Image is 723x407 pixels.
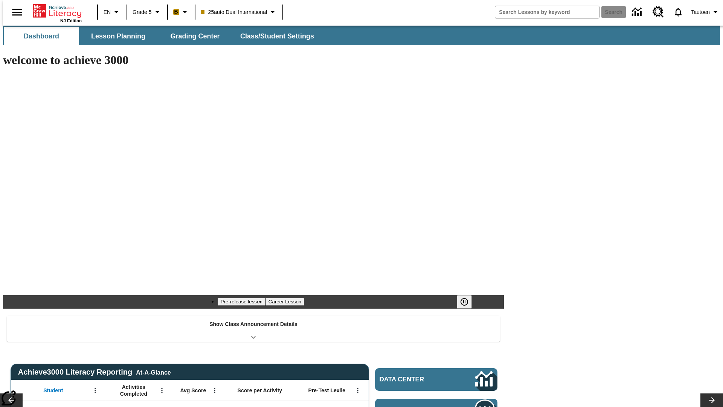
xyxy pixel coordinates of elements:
[156,385,168,396] button: Open Menu
[6,1,28,23] button: Open side menu
[3,26,720,45] div: SubNavbar
[668,2,688,22] a: Notifications
[174,7,178,17] span: B
[3,53,504,67] h1: welcome to achieve 3000
[209,385,220,396] button: Open Menu
[24,32,59,41] span: Dashboard
[688,5,723,19] button: Profile/Settings
[3,27,321,45] div: SubNavbar
[240,32,314,41] span: Class/Student Settings
[157,27,233,45] button: Grading Center
[495,6,599,18] input: search field
[91,32,145,41] span: Lesson Planning
[81,27,156,45] button: Lesson Planning
[234,27,320,45] button: Class/Student Settings
[170,5,192,19] button: Boost Class color is peach. Change class color
[180,387,206,394] span: Avg Score
[43,387,63,394] span: Student
[308,387,346,394] span: Pre-Test Lexile
[100,5,124,19] button: Language: EN, Select a language
[33,3,82,23] div: Home
[4,27,79,45] button: Dashboard
[691,8,710,16] span: Tautoen
[60,18,82,23] span: NJ Edition
[457,295,472,309] button: Pause
[457,295,479,309] div: Pause
[209,320,297,328] p: Show Class Announcement Details
[7,316,500,342] div: Show Class Announcement Details
[109,384,159,397] span: Activities Completed
[700,393,723,407] button: Lesson carousel, Next
[627,2,648,23] a: Data Center
[136,368,171,376] div: At-A-Glance
[265,298,304,306] button: Slide 2 Career Lesson
[198,5,280,19] button: Class: 25auto Dual International, Select your class
[133,8,152,16] span: Grade 5
[380,376,450,383] span: Data Center
[18,368,171,376] span: Achieve3000 Literacy Reporting
[375,368,497,391] a: Data Center
[648,2,668,22] a: Resource Center, Will open in new tab
[201,8,267,16] span: 25auto Dual International
[170,32,220,41] span: Grading Center
[104,8,111,16] span: EN
[130,5,165,19] button: Grade: Grade 5, Select a grade
[218,298,265,306] button: Slide 1 Pre-release lesson
[33,3,82,18] a: Home
[90,385,101,396] button: Open Menu
[352,385,363,396] button: Open Menu
[238,387,282,394] span: Score per Activity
